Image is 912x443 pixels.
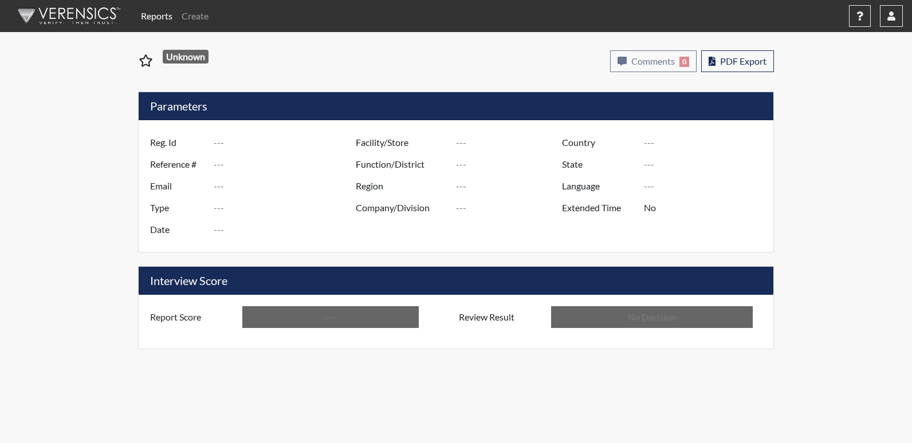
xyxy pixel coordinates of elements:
[139,267,773,295] h5: Interview Score
[141,175,214,197] label: Email
[720,56,766,66] span: PDF Export
[141,153,214,175] label: Reference #
[136,5,177,27] a: Reports
[177,5,213,27] a: Create
[347,132,456,153] label: Facility/Store
[644,175,771,197] input: ---
[214,175,359,197] input: ---
[456,153,565,175] input: ---
[141,197,214,219] label: Type
[214,197,359,219] input: ---
[347,153,456,175] label: Function/District
[553,197,644,219] label: Extended Time
[553,132,644,153] label: Country
[631,56,675,66] span: Comments
[679,57,689,67] span: 0
[214,219,359,240] input: ---
[347,175,456,197] label: Region
[456,175,565,197] input: ---
[553,153,644,175] label: State
[644,132,771,153] input: ---
[456,197,565,219] input: ---
[141,306,242,328] label: Report Score
[139,92,773,120] h5: Parameters
[701,50,774,72] button: PDF Export
[163,50,209,64] span: Unknown
[610,50,697,72] button: Comments0
[214,132,359,153] input: ---
[242,306,419,328] input: ---
[141,132,214,153] label: Reg. Id
[456,132,565,153] input: ---
[644,197,771,219] input: ---
[553,175,644,197] label: Language
[644,153,771,175] input: ---
[141,219,214,240] label: Date
[347,197,456,219] label: Company/Division
[551,306,753,328] input: No Decision
[450,306,551,328] label: Review Result
[214,153,359,175] input: ---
